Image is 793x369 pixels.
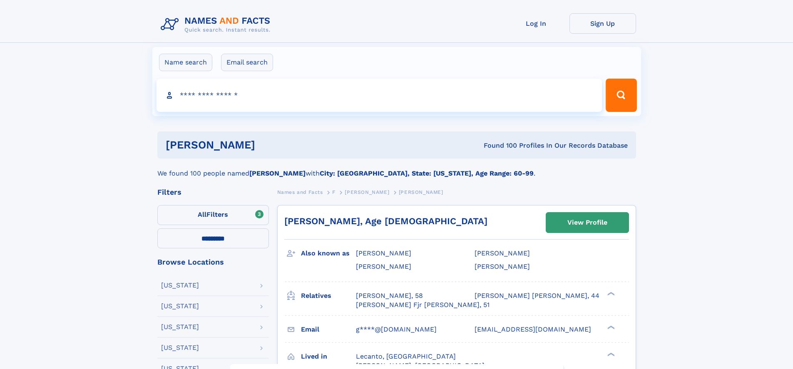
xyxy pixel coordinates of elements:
div: ❯ [605,291,615,296]
span: [PERSON_NAME] [356,249,411,257]
span: [PERSON_NAME] [356,263,411,270]
h3: Also known as [301,246,356,260]
div: [US_STATE] [161,303,199,310]
div: [US_STATE] [161,324,199,330]
div: We found 100 people named with . [157,158,636,178]
a: View Profile [546,213,629,233]
a: [PERSON_NAME], 58 [356,291,423,300]
span: [EMAIL_ADDRESS][DOMAIN_NAME] [475,325,591,333]
b: City: [GEOGRAPHIC_DATA], State: [US_STATE], Age Range: 60-99 [320,169,534,177]
a: F [332,187,336,197]
h3: Email [301,322,356,337]
span: [PERSON_NAME] [399,189,443,195]
div: Filters [157,188,269,196]
input: search input [157,79,602,112]
div: [US_STATE] [161,344,199,351]
span: [PERSON_NAME] [345,189,389,195]
a: [PERSON_NAME] [PERSON_NAME], 44 [475,291,599,300]
div: ❯ [605,324,615,330]
div: View Profile [567,213,607,232]
h1: [PERSON_NAME] [166,140,370,150]
a: Log In [503,13,569,34]
a: [PERSON_NAME] [345,187,389,197]
a: [PERSON_NAME], Age [DEMOGRAPHIC_DATA] [284,216,487,226]
a: Names and Facts [277,187,323,197]
div: Found 100 Profiles In Our Records Database [369,141,628,150]
button: Search Button [606,79,636,112]
span: Lecanto, [GEOGRAPHIC_DATA] [356,352,456,360]
h3: Relatives [301,289,356,303]
span: F [332,189,336,195]
div: [US_STATE] [161,282,199,289]
b: [PERSON_NAME] [249,169,306,177]
div: Browse Locations [157,258,269,266]
label: Email search [221,54,273,71]
span: [PERSON_NAME] [475,263,530,270]
h3: Lived in [301,349,356,364]
span: [PERSON_NAME] [475,249,530,257]
label: Name search [159,54,212,71]
div: ❯ [605,352,615,357]
img: Logo Names and Facts [157,13,277,36]
span: All [198,211,206,218]
a: Sign Up [569,13,636,34]
label: Filters [157,205,269,225]
a: [PERSON_NAME] Fjr [PERSON_NAME], 51 [356,300,490,310]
